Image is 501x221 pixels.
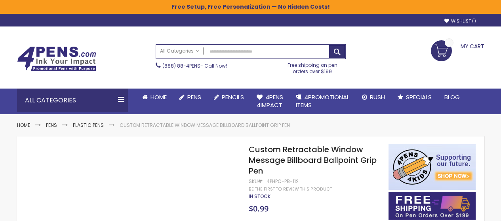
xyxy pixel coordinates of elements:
[267,178,299,185] div: 4PHPC-PB-112
[187,93,201,101] span: Pens
[17,46,96,72] img: 4Pens Custom Pens and Promotional Products
[389,192,476,220] img: Free shipping on orders over $199
[17,89,128,112] div: All Categories
[173,89,208,106] a: Pens
[162,62,227,69] span: - Call Now!
[249,193,271,200] span: In stock
[250,89,290,114] a: 4Pens4impact
[391,89,438,106] a: Specials
[444,18,476,24] a: Wishlist
[156,45,204,58] a: All Categories
[249,203,269,214] span: $0.99
[208,89,250,106] a: Pencils
[249,178,263,185] strong: SKU
[279,59,346,75] div: Free shipping on pen orders over $199
[150,93,167,101] span: Home
[162,62,200,69] a: (888) 88-4PENS
[370,93,385,101] span: Rush
[222,93,244,101] span: Pencils
[389,144,476,190] img: 4pens 4 kids
[249,193,271,200] div: Availability
[290,89,356,114] a: 4PROMOTIONALITEMS
[444,93,460,101] span: Blog
[136,89,173,106] a: Home
[249,186,332,192] a: Be the first to review this product
[46,122,57,128] a: Pens
[17,122,30,128] a: Home
[120,122,290,128] li: Custom Retractable Window Message Billboard Ballpoint Grip Pen
[438,89,466,106] a: Blog
[249,144,377,176] span: Custom Retractable Window Message Billboard Ballpoint Grip Pen
[73,122,104,128] a: Plastic Pens
[160,48,200,54] span: All Categories
[296,93,349,109] span: 4PROMOTIONAL ITEMS
[406,93,432,101] span: Specials
[257,93,283,109] span: 4Pens 4impact
[356,89,391,106] a: Rush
